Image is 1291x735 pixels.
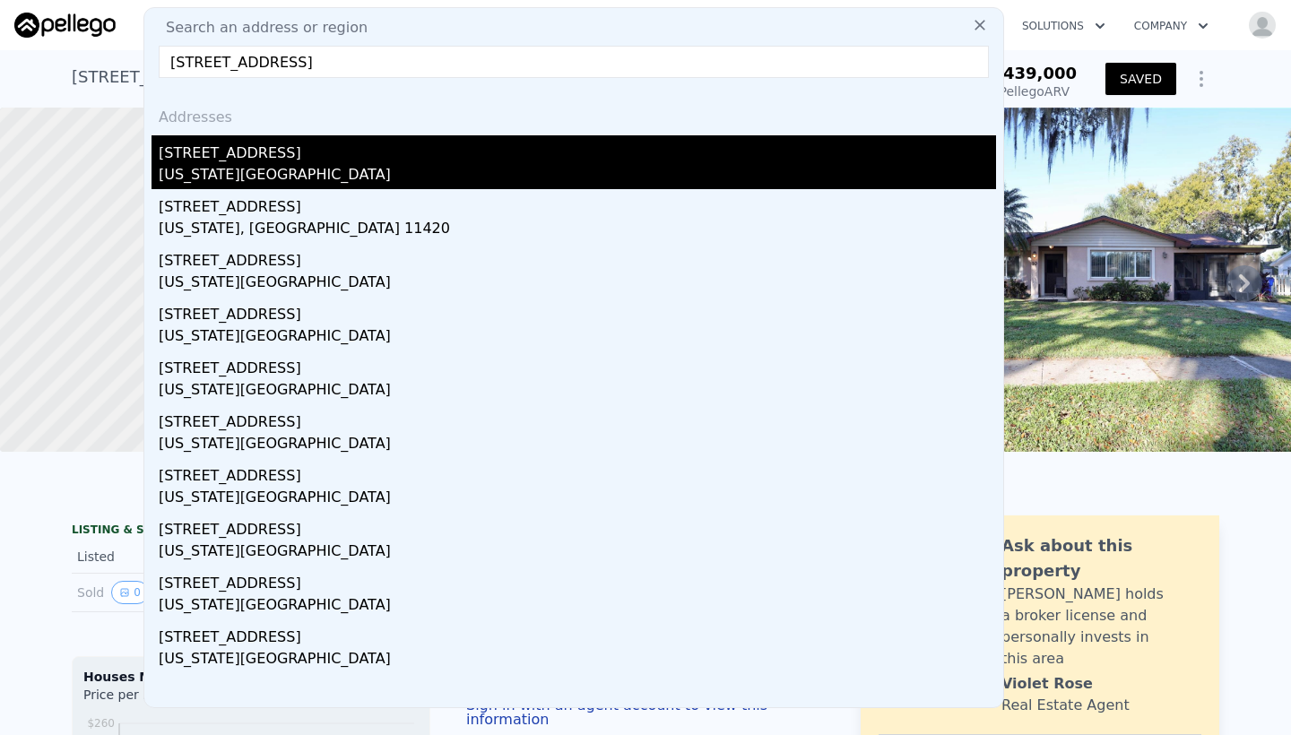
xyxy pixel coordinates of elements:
div: [US_STATE][GEOGRAPHIC_DATA] [159,594,996,619]
div: [STREET_ADDRESS] [159,350,996,379]
div: [US_STATE][GEOGRAPHIC_DATA] [159,540,996,566]
button: SAVED [1105,63,1176,95]
button: Solutions [1008,10,1120,42]
div: [US_STATE][GEOGRAPHIC_DATA] [159,648,996,673]
button: View historical data [111,581,149,604]
div: [US_STATE][GEOGRAPHIC_DATA] [159,487,996,512]
div: [STREET_ADDRESS] [159,566,996,594]
div: [STREET_ADDRESS] [159,135,996,164]
div: [STREET_ADDRESS] [159,512,996,540]
div: [US_STATE][GEOGRAPHIC_DATA] [159,164,996,189]
span: $439,000 [992,64,1077,82]
div: [US_STATE][GEOGRAPHIC_DATA] [159,272,996,297]
tspan: $260 [87,717,115,730]
div: LISTING & SALE HISTORY [72,523,430,540]
img: avatar [1248,11,1277,39]
div: Real Estate Agent [1001,695,1130,716]
input: Enter an address, city, region, neighborhood or zip code [159,46,989,78]
div: Ask about this property [1001,533,1201,584]
div: Sold [77,581,237,604]
div: [STREET_ADDRESS] [159,404,996,433]
div: Pellego ARV [992,82,1077,100]
div: [STREET_ADDRESS] [159,619,996,648]
div: [US_STATE][GEOGRAPHIC_DATA] [159,325,996,350]
div: [STREET_ADDRESS] [159,458,996,487]
div: [US_STATE], [GEOGRAPHIC_DATA] 11420 [159,218,996,243]
div: [US_STATE][GEOGRAPHIC_DATA] [159,433,996,458]
div: Price per Square Foot [83,686,251,714]
div: Listed [77,548,237,566]
div: [US_STATE][GEOGRAPHIC_DATA] [159,379,996,404]
span: Search an address or region [152,17,368,39]
div: [STREET_ADDRESS][US_STATE] , St. Cloud , FL 34769 [72,65,491,90]
button: Company [1120,10,1223,42]
div: [STREET_ADDRESS] [159,189,996,218]
div: Violet Rose [1001,673,1093,695]
div: [STREET_ADDRESS] [159,297,996,325]
button: Sign in with an agent account to view this information [466,698,825,727]
div: [STREET_ADDRESS] [159,243,996,272]
img: Pellego [14,13,116,38]
div: Houses Median Sale [83,668,419,686]
button: Show Options [1183,61,1219,97]
div: [PERSON_NAME] holds a broker license and personally invests in this area [1001,584,1201,670]
div: Addresses [152,92,996,135]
